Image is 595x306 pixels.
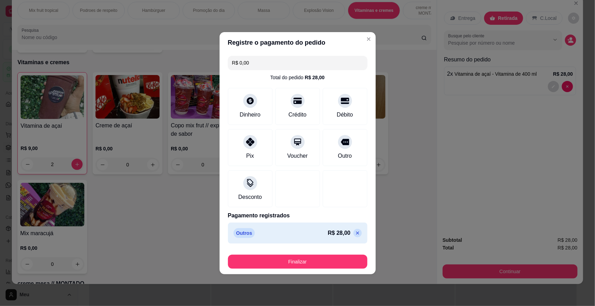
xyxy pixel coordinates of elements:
[240,111,261,119] div: Dinheiro
[228,255,367,269] button: Finalizar
[287,152,308,160] div: Voucher
[338,152,352,160] div: Outro
[337,111,353,119] div: Débito
[289,111,307,119] div: Crédito
[228,211,367,220] p: Pagamento registrados
[305,74,325,81] div: R$ 28,00
[220,32,376,53] header: Registre o pagamento do pedido
[270,74,325,81] div: Total do pedido
[232,56,363,70] input: Ex.: hambúrguer de cordeiro
[234,228,255,238] p: Outros
[246,152,254,160] div: Pix
[328,229,351,237] p: R$ 28,00
[238,193,262,201] div: Desconto
[363,33,374,45] button: Close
